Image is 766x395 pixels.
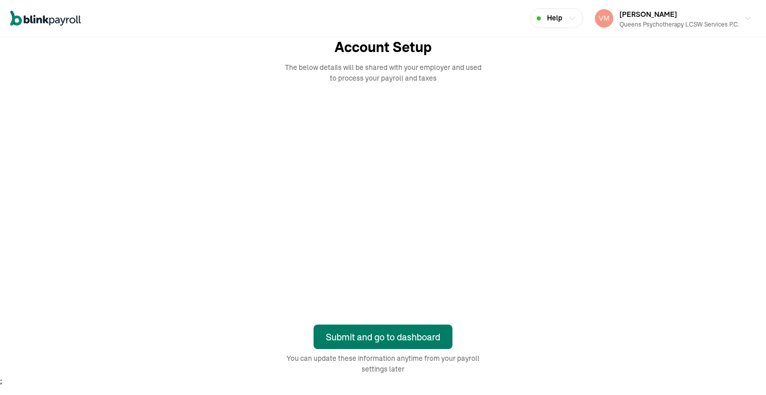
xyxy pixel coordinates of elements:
[547,13,562,23] span: Help
[619,10,677,19] span: [PERSON_NAME]
[281,353,485,375] span: You can update these information anytime from your payroll settings later
[334,37,432,58] span: Account Setup
[715,346,766,395] iframe: Chat Widget
[281,62,485,84] span: The below details will be shared with your employer and used to process your payroll and taxes
[591,6,756,31] button: [PERSON_NAME]Queens Psychotherapy LCSW Services P.C.
[314,325,452,349] button: Submit and go to dashboard
[619,20,739,29] div: Queens Psychotherapy LCSW Services P.C.
[10,4,81,33] nav: Global
[530,8,583,28] button: Help
[326,330,440,344] div: Submit and go to dashboard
